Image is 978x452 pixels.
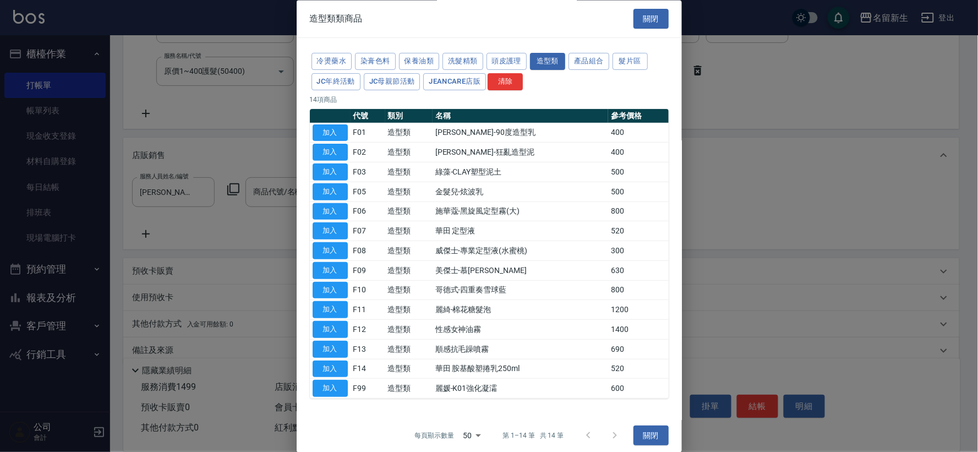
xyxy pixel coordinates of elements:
[433,109,608,123] th: 名稱
[385,300,433,320] td: 造型類
[399,53,440,70] button: 保養油類
[488,73,523,90] button: 清除
[385,281,433,301] td: 造型類
[433,300,608,320] td: 麗綺-棉花糖髮泡
[608,340,668,360] td: 690
[633,9,669,29] button: 關閉
[608,109,668,123] th: 參考價格
[313,124,348,141] button: 加入
[385,261,433,281] td: 造型類
[385,379,433,399] td: 造型類
[458,421,485,451] div: 50
[433,281,608,301] td: 哥德式-四重奏雪球藍
[608,320,668,340] td: 1400
[633,426,669,446] button: 關閉
[351,182,385,202] td: F05
[313,144,348,161] button: 加入
[433,162,608,182] td: 綠藻-CLAY塑型泥土
[351,340,385,360] td: F13
[313,164,348,181] button: 加入
[351,162,385,182] td: F03
[502,431,564,441] p: 第 1–14 筆 共 14 筆
[608,360,668,379] td: 520
[433,143,608,162] td: [PERSON_NAME]-狂亂造型泥
[608,241,668,261] td: 300
[608,300,668,320] td: 1200
[313,243,348,260] button: 加入
[313,183,348,200] button: 加入
[385,162,433,182] td: 造型類
[313,380,348,397] button: 加入
[364,73,420,90] button: JC母親節活動
[351,241,385,261] td: F08
[310,13,363,24] span: 造型類類商品
[608,162,668,182] td: 500
[608,261,668,281] td: 630
[433,182,608,202] td: 金髮兒-炫波乳
[355,53,396,70] button: 染膏色料
[313,302,348,319] button: 加入
[433,241,608,261] td: 威傑士-專業定型液(水蜜桃)
[433,261,608,281] td: 美傑士-慕[PERSON_NAME]
[385,320,433,340] td: 造型類
[433,379,608,399] td: 麗媛-K01強化凝灀
[313,322,348,339] button: 加入
[312,53,352,70] button: 冷燙藥水
[351,202,385,222] td: F06
[385,221,433,241] td: 造型類
[608,143,668,162] td: 400
[608,379,668,399] td: 600
[608,202,668,222] td: 800
[351,379,385,399] td: F99
[487,53,527,70] button: 頭皮護理
[310,95,669,105] p: 14 項商品
[385,123,433,143] td: 造型類
[569,53,609,70] button: 產品組合
[313,203,348,220] button: 加入
[608,281,668,301] td: 800
[351,109,385,123] th: 代號
[351,123,385,143] td: F01
[433,320,608,340] td: 性感女神油霧
[351,360,385,379] td: F14
[433,360,608,379] td: 華田 胺基酸塑捲乳250ml
[313,341,348,358] button: 加入
[608,221,668,241] td: 520
[351,320,385,340] td: F12
[351,300,385,320] td: F11
[313,223,348,240] button: 加入
[530,53,565,70] button: 造型類
[433,123,608,143] td: [PERSON_NAME]-90度造型乳
[351,221,385,241] td: F07
[385,143,433,162] td: 造型類
[313,262,348,279] button: 加入
[433,340,608,360] td: 順感抗毛躁噴霧
[608,123,668,143] td: 400
[385,241,433,261] td: 造型類
[313,282,348,299] button: 加入
[385,360,433,379] td: 造型類
[385,182,433,202] td: 造型類
[312,73,360,90] button: JC年終活動
[414,431,454,441] p: 每頁顯示數量
[433,221,608,241] td: 華田 定型液
[351,143,385,162] td: F02
[313,361,348,378] button: 加入
[608,182,668,202] td: 500
[351,281,385,301] td: F10
[385,340,433,360] td: 造型類
[442,53,483,70] button: 洗髮精類
[351,261,385,281] td: F09
[433,202,608,222] td: 施華蔻-黑旋風定型霧(大)
[613,53,648,70] button: 髮片區
[385,202,433,222] td: 造型類
[423,73,486,90] button: JeanCare店販
[385,109,433,123] th: 類別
